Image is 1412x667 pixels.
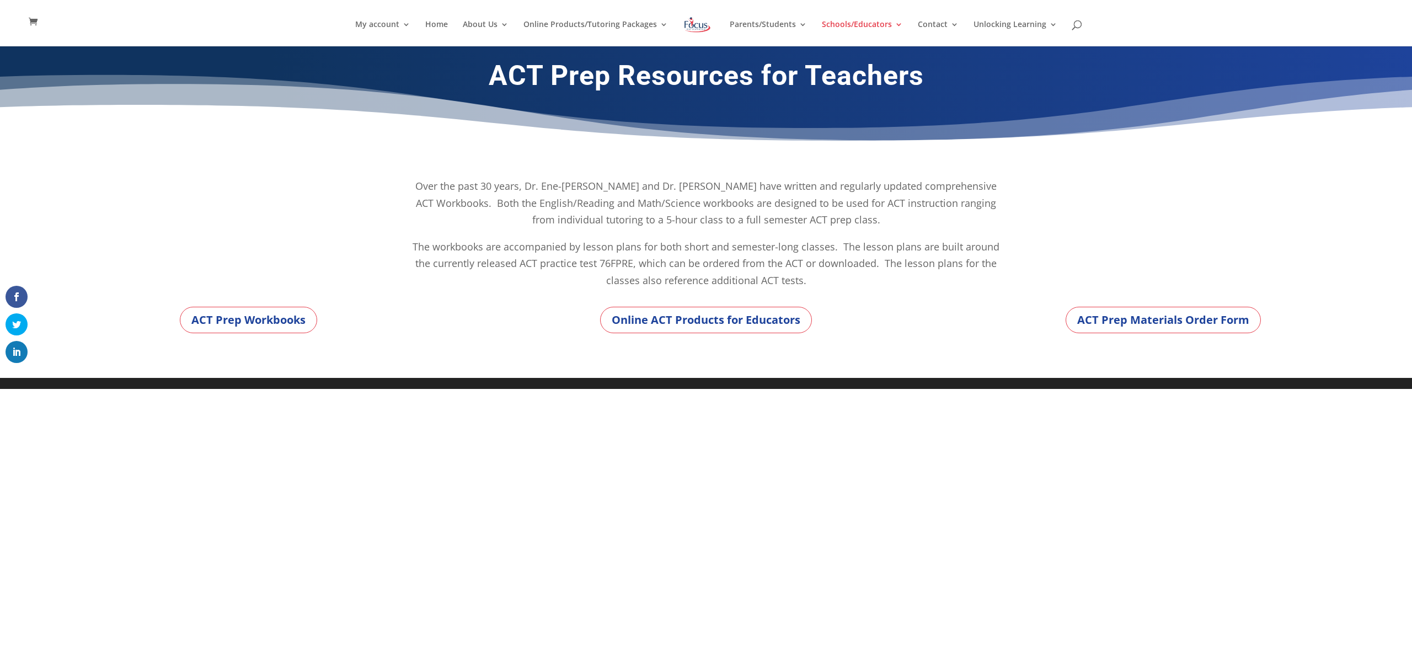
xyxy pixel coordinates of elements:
a: Online ACT Products for Educators [600,307,812,333]
a: My account [355,20,410,46]
a: Unlocking Learning [974,20,1057,46]
a: About Us [463,20,509,46]
a: ACT Prep Materials Order Form [1066,307,1261,333]
a: Home [425,20,448,46]
p: Over the past 30 years, Dr. Ene-[PERSON_NAME] and Dr. [PERSON_NAME] have written and regularly up... [408,178,1004,238]
a: Schools/Educators [822,20,903,46]
h1: ACT Prep Resources for Teachers [408,59,1004,98]
a: Online Products/Tutoring Packages [523,20,668,46]
a: Parents/Students [730,20,807,46]
img: Focus on Learning [683,15,712,35]
a: Contact [918,20,959,46]
a: ACT Prep Workbooks [180,307,317,333]
p: The workbooks are accompanied by lesson plans for both short and semester-long classes. The lesso... [408,238,1004,289]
